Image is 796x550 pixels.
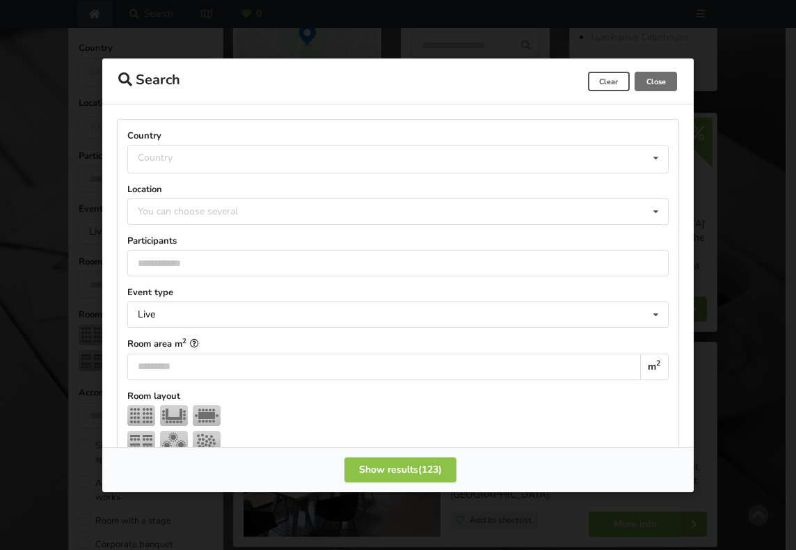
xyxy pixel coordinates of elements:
img: Reception [193,430,221,451]
img: Banquet [160,430,188,451]
img: U-shape [160,404,188,425]
sup: 2 [656,358,660,368]
img: Theater [127,404,155,425]
span: Close [635,72,677,91]
span: (123) [418,462,442,476]
sup: 2 [182,336,186,345]
div: Search [107,61,326,101]
div: Live [138,310,155,320]
label: Event type [127,286,669,299]
div: You can choose several [134,203,269,219]
label: Room layout [127,389,669,402]
div: Country [138,152,173,164]
label: Room area m [127,338,669,350]
img: Boardroom [193,404,221,425]
div: m [640,353,669,379]
span: Clear [588,72,630,91]
img: Classroom [127,430,155,451]
label: Country [127,129,669,141]
div: Show results [344,457,456,482]
label: Participants [127,235,669,247]
label: Location [127,182,669,195]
